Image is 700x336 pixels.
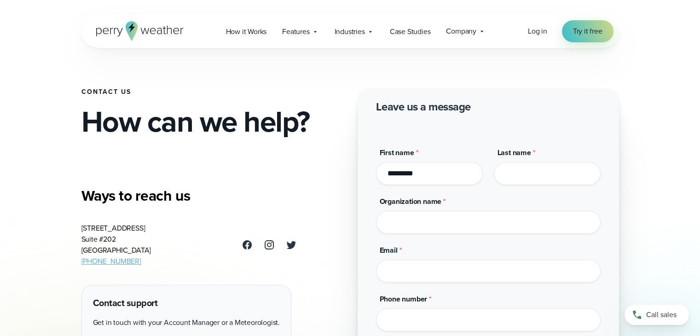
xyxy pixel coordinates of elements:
span: First name [380,147,414,158]
span: Try it free [573,26,602,37]
h2: How can we help? [81,107,343,136]
a: [PHONE_NUMBER] [81,256,141,266]
a: How it Works [218,22,275,41]
span: Last name [498,147,531,158]
span: Case Studies [390,26,431,37]
span: How it Works [226,26,267,37]
a: Case Studies [382,22,439,41]
span: Call sales [646,309,677,320]
span: Organization name [380,196,442,207]
h2: Leave us a message [376,99,471,114]
address: [STREET_ADDRESS] Suite #202 [GEOGRAPHIC_DATA] [81,223,151,267]
span: Phone number [380,294,428,304]
span: Company [446,26,476,37]
span: Log in [528,26,547,36]
p: Get in touch with your Account Manager or a Meteorologist. [93,317,280,328]
span: Features [282,26,309,37]
a: Try it free [562,20,613,42]
span: Industries [335,26,365,37]
a: Call sales [625,305,689,325]
h3: Ways to reach us [81,186,297,205]
h4: Contact support [93,296,280,310]
h1: Contact Us [81,88,343,96]
span: Email [380,245,398,255]
a: Log in [528,26,547,37]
